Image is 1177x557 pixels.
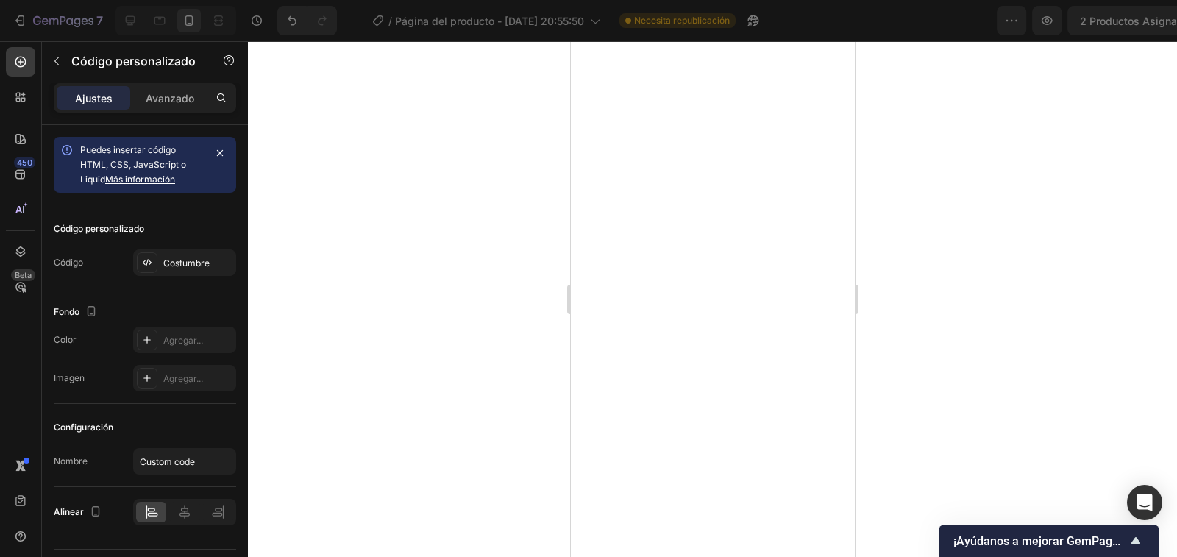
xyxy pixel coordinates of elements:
[96,13,103,28] font: 7
[54,422,113,433] font: Configuración
[277,6,337,35] div: Deshacer/Rehacer
[54,257,83,268] font: Código
[163,335,203,346] font: Agregar...
[867,15,982,27] font: 2 productos asignados
[571,41,855,557] iframe: Área de diseño
[105,174,175,185] a: Más información
[388,15,392,27] font: /
[1127,485,1162,520] div: Abrir Intercom Messenger
[6,6,110,35] button: 7
[54,223,144,234] font: Código personalizado
[75,92,113,104] font: Ajustes
[953,532,1145,550] button: Mostrar encuesta - ¡Ayúdanos a mejorar GemPages!
[54,506,84,517] font: Alinear
[1075,6,1141,35] button: Publicar
[1088,15,1128,27] font: Publicar
[54,372,85,383] font: Imagen
[54,455,88,466] font: Nombre
[71,54,196,68] font: Código personalizado
[54,334,77,345] font: Color
[71,52,196,70] p: Código personalizado
[1028,15,1064,27] font: Ahorrar
[80,144,186,185] font: Puedes insertar código HTML, CSS, JavaScript o Liquid
[854,6,1015,35] button: 2 productos asignados
[15,270,32,280] font: Beta
[17,157,32,168] font: 450
[146,92,194,104] font: Avanzado
[163,258,210,269] font: Costumbre
[54,306,79,317] font: Fondo
[1021,6,1070,35] button: Ahorrar
[163,373,203,384] font: Agregar...
[634,15,730,26] font: Necesita republicación
[953,534,1128,548] font: ¡Ayúdanos a mejorar GemPages!
[395,15,584,27] font: Página del producto - [DATE] 20:55:50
